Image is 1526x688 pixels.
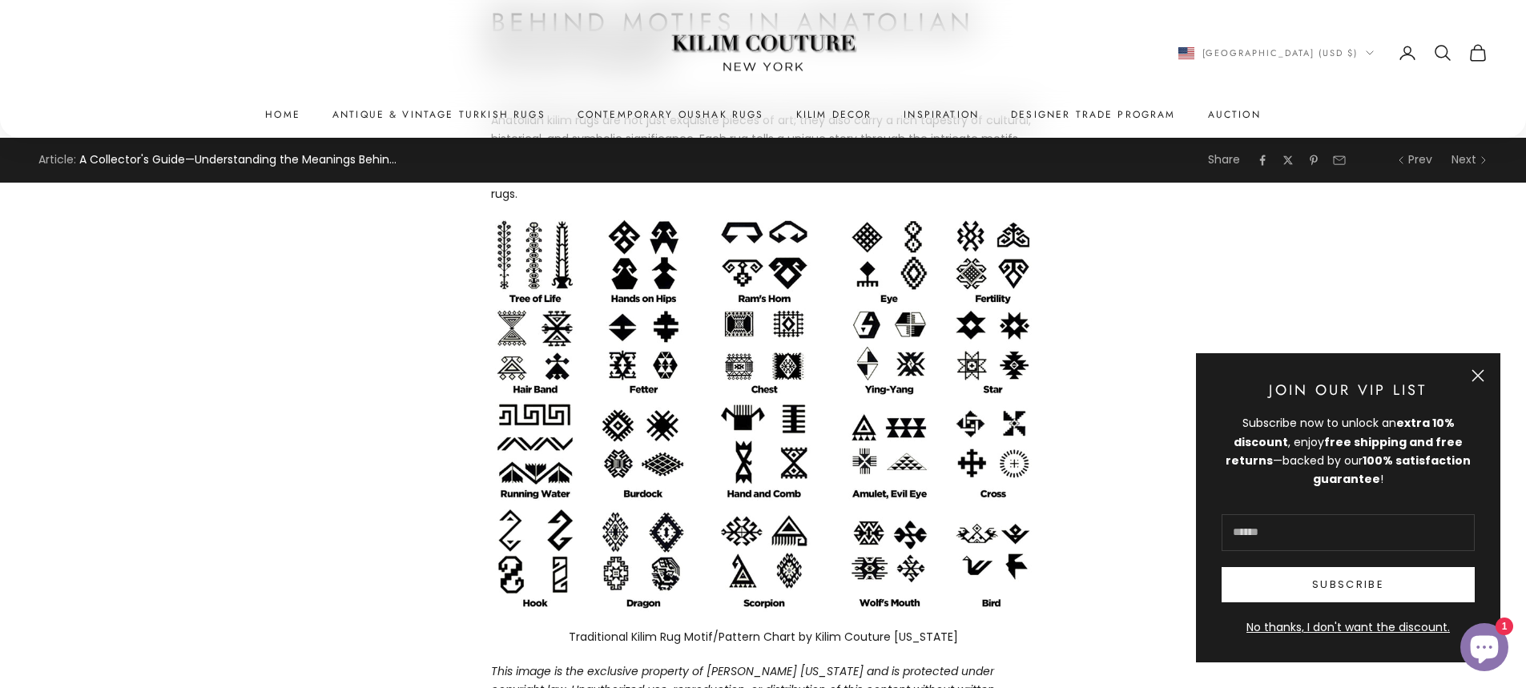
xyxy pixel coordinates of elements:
[332,107,546,123] a: Antique & Vintage Turkish Rugs
[1222,414,1475,488] div: Subscribe now to unlock an , enjoy —backed by our !
[1222,618,1475,637] button: No thanks, I don't want the discount.
[1397,151,1432,169] a: Prev
[1234,415,1455,449] strong: extra 10% discount
[1222,379,1475,402] p: Join Our VIP List
[796,107,872,123] summary: Kilim Decor
[1282,154,1294,167] a: Share on Twitter
[38,107,1488,123] nav: Primary navigation
[1208,107,1261,123] a: Auction
[1208,151,1240,169] span: Share
[1011,107,1176,123] a: Designer Trade Program
[1178,43,1488,62] nav: Secondary navigation
[1313,453,1471,487] strong: 100% satisfaction guarantee
[491,628,1036,646] p: Traditional Kilim Rug Motif/Pattern Chart by Kilim Couture [US_STATE]
[79,151,400,169] span: A Collector's Guide—Understanding the Meanings Behind Motifs in Anatolian Kilim Rugs
[1226,434,1463,469] strong: free shipping and free returns
[1256,154,1269,167] a: Share on Facebook
[1452,151,1488,169] a: Next
[1202,46,1359,60] span: [GEOGRAPHIC_DATA] (USD $)
[1307,154,1320,167] a: Share on Pinterest
[578,107,764,123] a: Contemporary Oushak Rugs
[904,107,979,123] a: Inspiration
[1196,353,1500,662] newsletter-popup: Newsletter popup
[38,151,76,169] span: Article:
[1178,46,1375,60] button: Change country or currency
[1333,154,1346,167] a: Share by email
[265,107,300,123] a: Home
[1222,567,1475,602] button: Subscribe
[1456,623,1513,675] inbox-online-store-chat: Shopify online store chat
